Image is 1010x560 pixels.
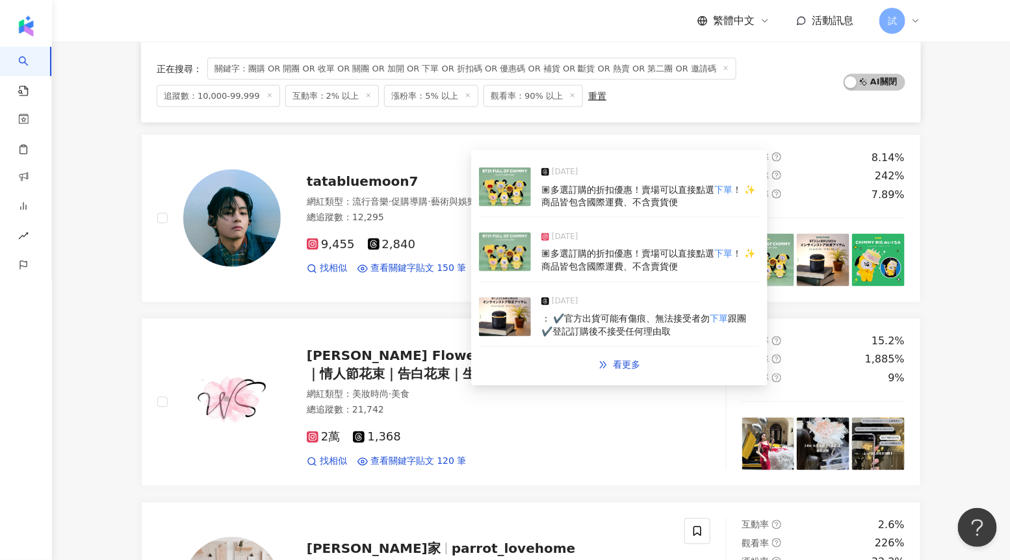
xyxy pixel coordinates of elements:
span: 繁體中文 [713,14,755,28]
mark: 下單 [714,185,732,195]
div: 7.89% [872,188,905,202]
span: 查看關鍵字貼文 150 筆 [370,262,467,275]
span: parrot_lovehome [452,541,575,557]
img: post-image [479,168,531,207]
span: 互動率 [742,152,770,162]
a: 查看關鍵字貼文 150 筆 [357,262,467,275]
span: rise [18,223,29,252]
span: 觀看率 [742,355,770,365]
span: 2,840 [368,238,416,251]
span: [DATE] [552,231,578,244]
span: ！ ✨商品皆包含國際運費、不含賣貨便 [541,249,755,272]
span: [PERSON_NAME]家 [307,541,441,557]
div: 9% [888,372,905,386]
span: 跟團 ✔️登記訂購後不接受任何理由取 [541,314,746,337]
span: 試 [888,14,897,28]
img: post-image [852,418,905,470]
span: 藝術與娛樂 [431,196,476,207]
span: [DATE] [552,166,578,179]
img: post-image [852,234,905,286]
img: KOL Avatar [183,170,281,267]
img: post-image [742,418,795,470]
div: 重置 [588,90,606,101]
div: 2.6% [878,518,905,533]
span: 🏽多選訂購的折扣優惠！賣場可以直接點選 [541,185,714,195]
span: 美食 [391,389,409,400]
span: question-circle [772,539,781,548]
img: post-image [479,233,531,272]
span: 1,368 [353,431,401,444]
span: 漲粉率 [742,189,770,199]
span: question-circle [772,171,781,180]
span: [PERSON_NAME] Flower 台中花店｜永生花束｜香皂花束｜情人節花束｜告白花束｜生日花束✨ [307,348,668,382]
span: ： ✔️官方出貨可能有傷痕、無法接受者勿 [541,314,710,324]
a: search [18,47,44,97]
span: · [389,196,391,207]
img: post-image [797,234,849,286]
span: 流行音樂 [352,196,389,207]
div: 總追蹤數 ： 12,295 [307,211,669,224]
div: 1,885% [865,353,905,367]
div: 網紅類型 ： [307,388,669,401]
span: 觀看率 [742,539,770,549]
div: 8.14% [872,151,905,165]
span: · [389,389,391,400]
a: KOL Avatartatabluemoon7網紅類型：流行音樂·促購導購·藝術與娛樂總追蹤數：12,2959,4552,840找相似查看關鍵字貼文 150 筆互動率question-circl... [141,134,921,303]
span: 觀看率 [742,171,770,181]
span: 互動率 [742,520,770,530]
a: double-right看更多 [585,352,654,378]
span: 互動率：2% 以上 [285,84,380,107]
div: 網紅類型 ： [307,196,669,209]
span: 🏽多選訂購的折扣優惠！賣場可以直接點選 [541,249,714,259]
span: 找相似 [320,455,347,468]
span: 追蹤數：10,000-99,999 [157,84,280,107]
span: 找相似 [320,262,347,275]
a: 找相似 [307,262,347,275]
div: 15.2% [872,335,905,349]
span: 活動訊息 [812,14,853,27]
span: question-circle [772,374,781,383]
img: post-image [742,234,795,286]
a: KOL Avatar[PERSON_NAME] Flower 台中花店｜永生花束｜香皂花束｜情人節花束｜告白花束｜生日花束✨網紅類型：美妝時尚·美食總追蹤數：21,7422萬1,368找相似查看... [141,318,921,487]
a: 找相似 [307,455,347,468]
span: question-circle [772,355,781,364]
span: question-circle [772,153,781,162]
div: 226% [875,537,905,551]
img: KOL Avatar [183,353,281,451]
span: 2萬 [307,431,340,444]
span: question-circle [772,337,781,346]
div: 242% [875,169,905,183]
img: post-image [479,298,531,337]
span: 美妝時尚 [352,389,389,400]
span: 互動率 [742,336,770,346]
iframe: Help Scout Beacon - Open [958,508,997,547]
span: double-right [599,361,608,370]
span: 漲粉率：5% 以上 [384,84,478,107]
span: tatabluemoon7 [307,173,419,189]
img: post-image [797,418,849,470]
span: 看更多 [613,360,640,370]
span: 觀看率：90% 以上 [484,84,583,107]
mark: 下單 [710,314,728,324]
span: 漲粉率 [742,373,770,383]
span: [DATE] [552,296,578,309]
span: 關鍵字：團購 OR 開團 OR 收單 OR 關團 OR 加開 OR 下單 OR 折扣碼 OR 優惠碼 OR 補貨 OR 斷貨 OR 熱賣 OR 第二團 OR 邀請碼 [207,57,736,79]
span: 促購導購 [391,196,428,207]
span: question-circle [772,520,781,529]
mark: 下單 [714,249,732,259]
span: · [428,196,430,207]
span: 正在搜尋 ： [157,63,202,73]
span: question-circle [772,190,781,199]
span: 查看關鍵字貼文 120 筆 [370,455,467,468]
a: 查看關鍵字貼文 120 筆 [357,455,467,468]
img: logo icon [16,16,36,36]
div: 總追蹤數 ： 21,742 [307,404,669,417]
span: 9,455 [307,238,355,251]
